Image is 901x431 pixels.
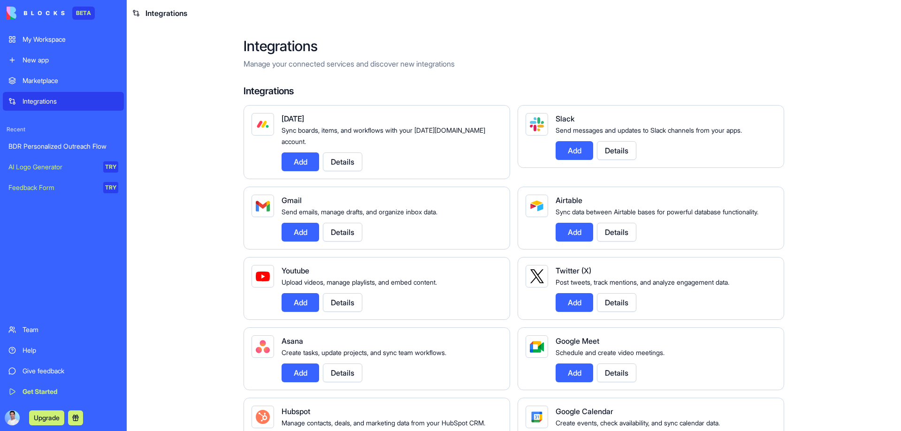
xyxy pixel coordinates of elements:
[29,410,64,425] button: Upgrade
[556,348,664,356] span: Schedule and create video meetings.
[556,223,593,242] button: Add
[282,293,319,312] button: Add
[41,123,188,321] div: Hi [PERSON_NAME],Thank you for getting back to me so quickly. I have scheduled a meeting for [DAT...
[3,158,124,176] a: AI Logo GeneratorTRY
[282,348,446,356] span: Create tasks, update projects, and sync team workflows.
[60,307,67,315] button: Start recording
[282,336,303,346] span: Asana
[282,266,309,275] span: Youtube
[128,263,161,270] a: Let's Meet
[106,263,113,270] a: ke
[282,407,310,416] span: Hubspot
[556,266,591,275] span: Twitter (X)
[49,143,180,189] div: Thank you for getting back to me so quickly. I have scheduled a meeting for [DATE] and will be ha...
[23,325,118,334] div: Team
[161,303,176,318] button: Send a message…
[8,142,118,151] div: BDR Personalized Outreach Flow
[323,152,362,171] button: Details
[3,341,124,360] a: Help
[27,5,42,20] div: Profile image for Sharon
[8,108,81,113] div: [PERSON_NAME] • 2h ago
[60,50,75,58] a: here
[49,221,152,238] b: ScalePath Biz - Your Path to Growth
[556,336,599,346] span: Google Meet
[45,307,52,315] button: Gif picker
[103,182,118,193] div: TRY
[556,126,742,134] span: Send messages and updates to Slack channels from your apps.
[282,196,302,205] span: Gmail
[3,71,124,90] a: Marketplace
[556,278,729,286] span: Post tweets, track mentions, and analyze engagement data.
[8,162,97,172] div: AI Logo Generator
[282,223,319,242] button: Add
[323,363,362,382] button: Details
[323,293,362,312] button: Details
[7,7,65,20] img: logo
[72,7,95,20] div: BETA
[3,178,124,197] a: Feedback FormTRY
[49,129,180,138] div: Hi [PERSON_NAME],
[165,4,182,21] div: Close
[597,363,636,382] button: Details
[49,272,93,280] a: ScalePath Biz
[556,196,582,205] span: Airtable
[282,208,437,216] span: Send emails, manage drafts, and organize inbox data.
[5,410,20,425] img: ACg8ocJe9gzVsr368_XWKPXoMQFmWIu3RKhwJqcZN6YsArLBWYAy31o=s96-c
[3,137,124,156] a: BDR Personalized Outreach Flow
[3,92,124,111] a: Integrations
[46,12,93,21] p: Active 30m ago
[597,223,636,242] button: Details
[556,141,593,160] button: Add
[49,263,103,270] a: [PERSON_NAME]
[95,272,155,280] a: [PHONE_NUMBER]
[282,152,319,171] button: Add
[3,382,124,401] a: Get Started
[29,413,64,422] a: Upgrade
[23,366,118,376] div: Give feedback
[244,38,784,54] h2: Integrations
[103,161,118,173] div: TRY
[244,84,784,98] h4: Integrations
[49,285,176,316] img: צילום מסך 2025-09-25 124116.png
[8,82,139,91] div: Best,
[23,76,118,85] div: Marketplace
[8,287,180,303] textarea: Message…
[556,293,593,312] button: Add
[556,407,613,416] span: Google Calendar
[597,293,636,312] button: Details
[147,4,165,22] button: Home
[556,363,593,382] button: Add
[7,7,95,20] a: BETA
[556,419,720,427] span: Create events, check availability, and sync calendar data.
[323,223,362,242] button: Details
[3,51,124,69] a: New app
[23,55,118,65] div: New app
[597,141,636,160] button: Details
[3,320,124,339] a: Team
[115,263,125,270] a: dIn
[282,114,304,123] span: [DATE]
[23,346,118,355] div: Help
[3,362,124,380] a: Give feedback
[8,183,97,192] div: Feedback Form
[63,207,141,215] b: Dror Digmi | Founder
[6,4,24,22] button: go back
[282,278,437,286] span: Upload videos, manage playlists, and embed content.
[15,307,22,315] button: Upload attachment
[23,35,118,44] div: My Workspace
[145,8,187,19] span: Integrations
[3,30,124,49] a: My Workspace
[282,419,485,427] span: Manage contacts, deals, and marketing data from your HubSpot CRM.
[23,387,118,396] div: Get Started
[556,114,574,123] span: Slack
[30,307,37,315] button: Emoji picker
[23,97,118,106] div: Integrations
[282,363,319,382] button: Add
[46,5,107,12] h1: [PERSON_NAME]
[556,208,758,216] span: Sync data between Airtable bases for powerful database functionality.
[49,193,180,203] div: Best,
[282,126,485,145] span: Sync boards, items, and workflows with your [DATE][DOMAIN_NAME] account.
[3,126,124,133] span: Recent
[244,58,784,69] p: Manage your connected services and discover new integrations
[8,91,139,100] div: [PERSON_NAME]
